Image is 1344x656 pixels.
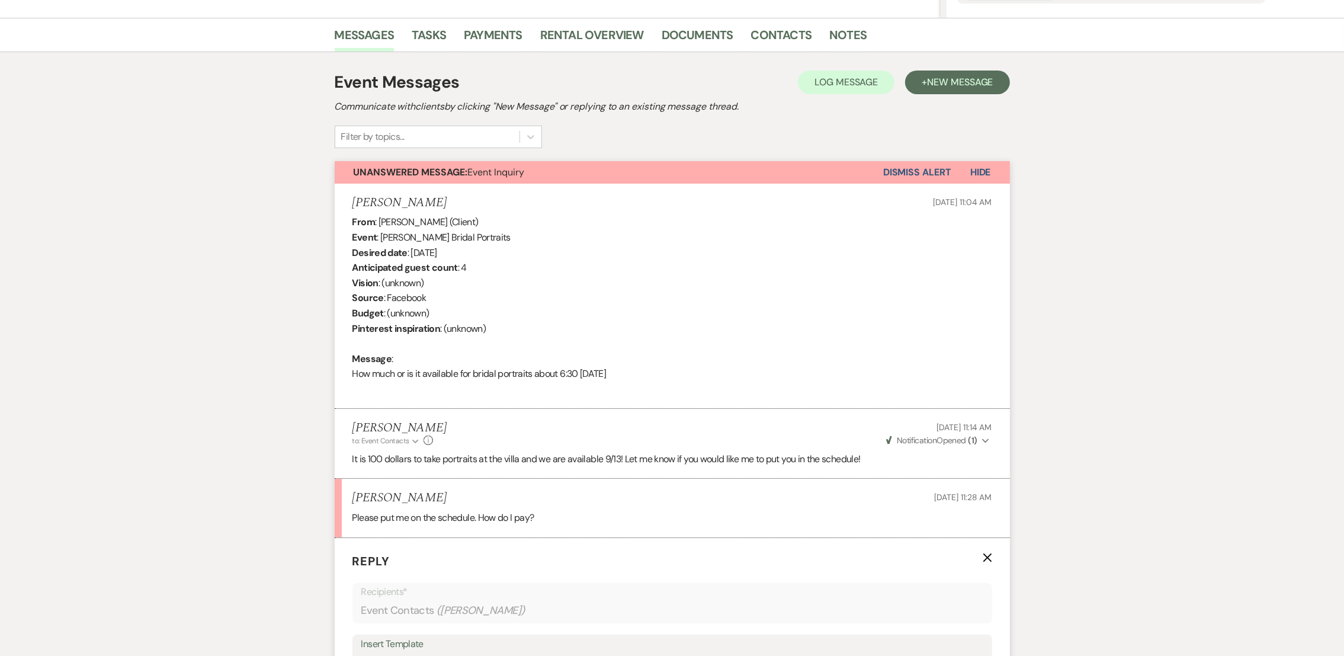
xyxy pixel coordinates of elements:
[884,434,992,447] button: NotificationOpened (1)
[968,435,977,446] strong: ( 1 )
[951,161,1010,184] button: Hide
[361,599,983,622] div: Event Contacts
[464,25,522,52] a: Payments
[970,166,991,178] span: Hide
[335,70,460,95] h1: Event Messages
[352,277,378,289] b: Vision
[814,76,878,88] span: Log Message
[352,307,384,319] b: Budget
[352,510,992,526] p: Please put me on the schedule. How do I pay?
[361,584,983,600] p: Recipients*
[352,436,409,446] span: to: Event Contacts
[352,196,447,210] h5: [PERSON_NAME]
[352,215,992,396] div: : [PERSON_NAME] (Client) : [PERSON_NAME] Bridal Portraits : [DATE] : 4 : (unknown) : Facebook : (...
[662,25,733,52] a: Documents
[905,71,1009,94] button: +New Message
[412,25,446,52] a: Tasks
[829,25,867,52] a: Notes
[352,261,458,274] b: Anticipated guest count
[886,435,977,446] span: Opened
[352,436,421,446] button: to: Event Contacts
[352,452,992,467] p: It is 100 dollars to take portraits at the villa and we are available 9/13! Let me know if you wo...
[751,25,812,52] a: Contacts
[361,636,983,653] div: Insert Template
[335,100,1010,114] h2: Communicate with clients by clicking "New Message" or replying to an existing message thread.
[883,161,951,184] button: Dismiss Alert
[352,322,441,335] b: Pinterest inspiration
[927,76,993,88] span: New Message
[798,71,894,94] button: Log Message
[354,166,525,178] span: Event Inquiry
[352,421,447,436] h5: [PERSON_NAME]
[934,197,992,207] span: [DATE] 11:04 AM
[335,161,883,184] button: Unanswered Message:Event Inquiry
[352,231,377,244] b: Event
[437,603,525,619] span: ( [PERSON_NAME] )
[935,492,992,503] span: [DATE] 11:28 AM
[352,553,390,569] span: Reply
[937,422,992,433] span: [DATE] 11:14 AM
[352,216,375,228] b: From
[352,353,392,365] b: Message
[897,435,936,446] span: Notification
[335,25,394,52] a: Messages
[354,166,468,178] strong: Unanswered Message:
[341,130,405,144] div: Filter by topics...
[352,491,447,505] h5: [PERSON_NAME]
[352,247,408,259] b: Desired date
[540,25,644,52] a: Rental Overview
[352,292,384,304] b: Source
